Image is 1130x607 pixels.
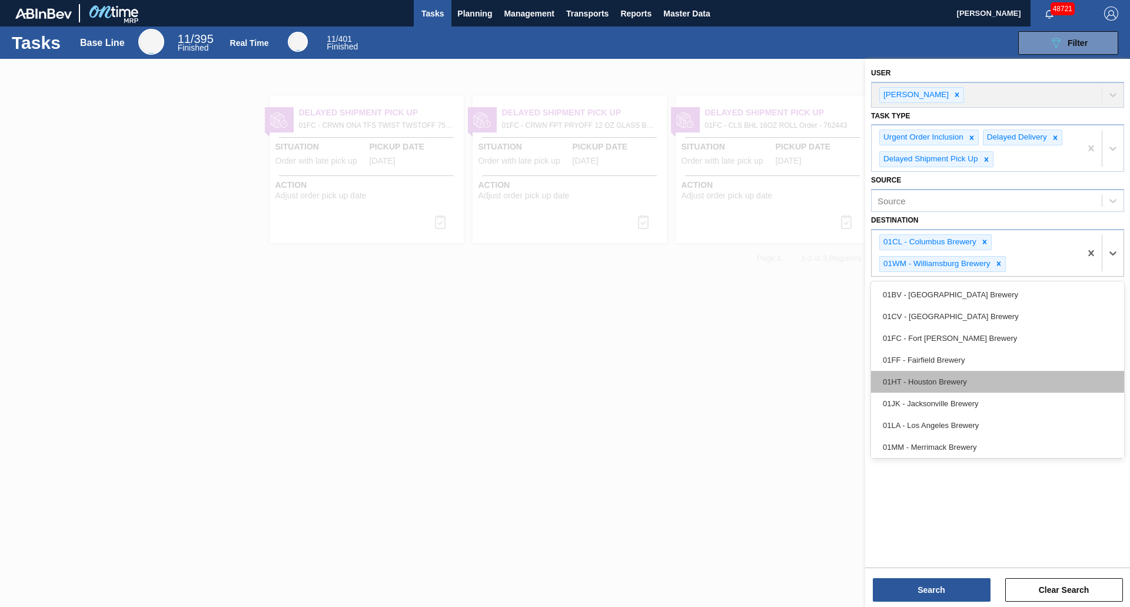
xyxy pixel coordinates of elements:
[871,349,1124,371] div: 01FF - Fairfield Brewery
[871,436,1124,458] div: 01MM - Merrimack Brewery
[880,235,978,250] div: 01CL - Columbus Brewery
[420,6,446,21] span: Tasks
[880,130,965,145] div: Urgent Order Inclusion
[871,306,1124,327] div: 01CV - [GEOGRAPHIC_DATA] Brewery
[871,327,1124,349] div: 01FC - Fort [PERSON_NAME] Brewery
[566,6,609,21] span: Transports
[138,29,164,55] div: Base Line
[880,152,980,167] div: Delayed Shipment Pick Up
[871,281,935,289] label: Material Group
[288,32,308,52] div: Real Time
[871,371,1124,393] div: 01HT - Houston Brewery
[457,6,492,21] span: Planning
[880,257,992,271] div: 01WM - Williamsburg Brewery
[178,43,209,52] span: Finished
[871,216,918,224] label: Destination
[327,35,358,51] div: Real Time
[230,38,269,48] div: Real Time
[983,130,1049,145] div: Delayed Delivery
[178,32,214,45] span: / 395
[871,284,1124,306] div: 01BV - [GEOGRAPHIC_DATA] Brewery
[12,36,64,49] h1: Tasks
[878,196,906,206] div: Source
[1104,6,1118,21] img: Logout
[1031,5,1068,22] button: Notifications
[871,176,901,184] label: Source
[15,8,72,19] img: TNhmsLtSVTkK8tSr43FrP2fwEKptu5GPRR3wAAAABJRU5ErkJggg==
[80,38,125,48] div: Base Line
[871,112,910,120] label: Task type
[1018,31,1118,55] button: Filter
[327,34,336,44] span: 11
[504,6,554,21] span: Management
[620,6,652,21] span: Reports
[871,69,890,77] label: User
[663,6,710,21] span: Master Data
[1068,38,1088,48] span: Filter
[178,34,214,52] div: Base Line
[871,414,1124,436] div: 01LA - Los Angeles Brewery
[1051,2,1075,15] span: 48721
[327,42,358,51] span: Finished
[871,393,1124,414] div: 01JK - Jacksonville Brewery
[178,32,191,45] span: 11
[327,34,352,44] span: / 401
